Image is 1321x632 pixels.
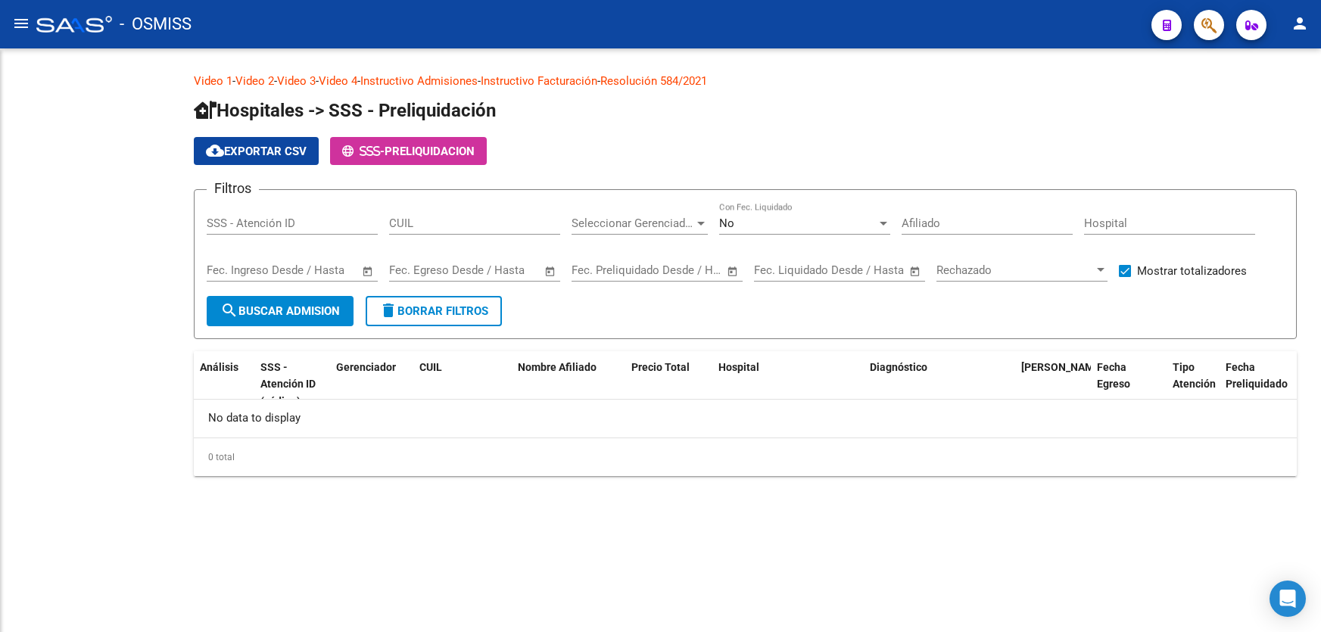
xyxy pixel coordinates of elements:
[1021,361,1103,373] span: [PERSON_NAME]
[719,216,734,230] span: No
[646,263,720,277] input: Fecha fin
[360,74,478,88] a: Instructivo Admisiones
[1226,361,1288,391] span: Fecha Preliquidado
[1015,351,1091,418] datatable-header-cell: Fecha Ingreso
[360,263,377,280] button: Open calendar
[754,263,815,277] input: Fecha inicio
[194,73,1297,89] p: - - - - - -
[600,74,707,88] a: Resolución 584/2021
[625,351,712,418] datatable-header-cell: Precio Total
[277,74,316,88] a: Video 3
[220,304,340,318] span: Buscar admision
[1173,361,1216,391] span: Tipo Atención
[336,361,396,373] span: Gerenciador
[1097,361,1130,391] span: Fecha Egreso
[512,351,625,418] datatable-header-cell: Nombre Afiliado
[1091,351,1167,418] datatable-header-cell: Fecha Egreso
[366,296,502,326] button: Borrar Filtros
[379,304,488,318] span: Borrar Filtros
[464,263,537,277] input: Fecha fin
[254,351,330,418] datatable-header-cell: SSS - Atención ID (código)
[120,8,192,41] span: - OSMISS
[718,361,759,373] span: Hospital
[572,216,694,230] span: Seleccionar Gerenciador
[1270,581,1306,617] div: Open Intercom Messenger
[1291,14,1309,33] mat-icon: person
[260,361,316,408] span: SSS - Atención ID (código)
[631,361,690,373] span: Precio Total
[235,74,274,88] a: Video 2
[936,263,1094,277] span: Rechazado
[481,74,597,88] a: Instructivo Facturación
[330,351,413,418] datatable-header-cell: Gerenciador
[194,74,232,88] a: Video 1
[207,263,268,277] input: Fecha inicio
[200,361,238,373] span: Análisis
[389,263,450,277] input: Fecha inicio
[194,438,1297,476] div: 0 total
[870,361,927,373] span: Diagnóstico
[829,263,902,277] input: Fecha fin
[419,361,442,373] span: CUIL
[542,263,559,280] button: Open calendar
[572,263,633,277] input: Fecha inicio
[413,351,512,418] datatable-header-cell: CUIL
[712,351,864,418] datatable-header-cell: Hospital
[518,361,597,373] span: Nombre Afiliado
[194,137,319,165] button: Exportar CSV
[379,301,397,319] mat-icon: delete
[282,263,355,277] input: Fecha fin
[385,145,475,158] span: PRELIQUIDACION
[194,400,1297,437] div: No data to display
[194,351,254,418] datatable-header-cell: Análisis
[207,296,354,326] button: Buscar admision
[330,137,487,165] button: -PRELIQUIDACION
[206,142,224,160] mat-icon: cloud_download
[1220,351,1295,418] datatable-header-cell: Fecha Preliquidado
[1137,262,1247,280] span: Mostrar totalizadores
[206,145,307,158] span: Exportar CSV
[220,301,238,319] mat-icon: search
[319,74,357,88] a: Video 4
[724,263,742,280] button: Open calendar
[342,145,385,158] span: -
[12,14,30,33] mat-icon: menu
[207,178,259,199] h3: Filtros
[864,351,1015,418] datatable-header-cell: Diagnóstico
[907,263,924,280] button: Open calendar
[194,100,496,121] span: Hospitales -> SSS - Preliquidación
[1167,351,1220,418] datatable-header-cell: Tipo Atención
